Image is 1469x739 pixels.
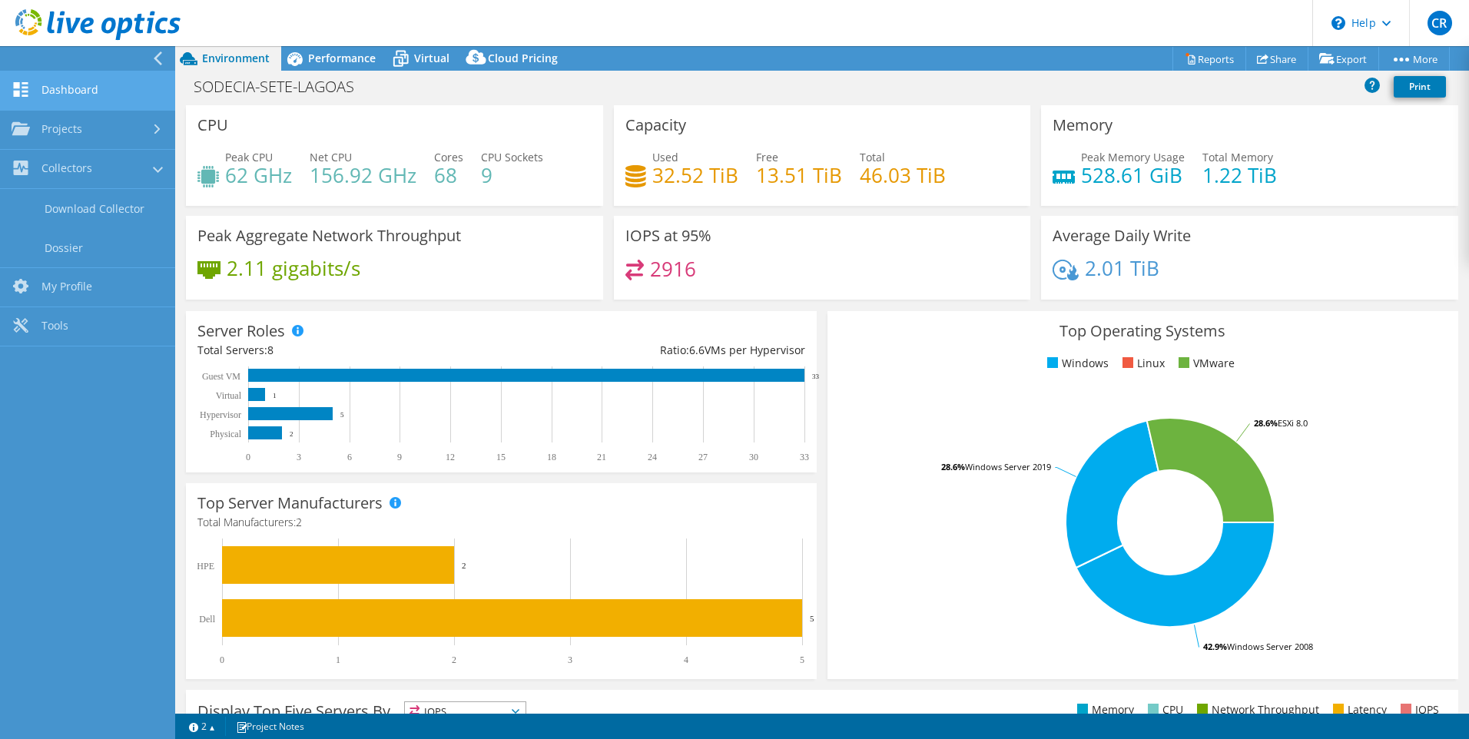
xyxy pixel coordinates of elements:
[1227,641,1313,652] tspan: Windows Server 2008
[1308,47,1379,71] a: Export
[496,452,506,462] text: 15
[267,343,274,357] span: 8
[197,495,383,512] h3: Top Server Manufacturers
[197,117,228,134] h3: CPU
[202,371,240,382] text: Guest VM
[698,452,708,462] text: 27
[414,51,449,65] span: Virtual
[452,654,456,665] text: 2
[652,150,678,164] span: Used
[756,150,778,164] span: Free
[340,411,344,419] text: 5
[965,461,1051,472] tspan: Windows Server 2019
[310,150,352,164] span: Net CPU
[625,117,686,134] h3: Capacity
[481,167,543,184] h4: 9
[462,561,466,570] text: 2
[1172,47,1246,71] a: Reports
[1203,641,1227,652] tspan: 42.9%
[197,227,461,244] h3: Peak Aggregate Network Throughput
[1073,701,1134,718] li: Memory
[488,51,558,65] span: Cloud Pricing
[1278,417,1308,429] tspan: ESXi 8.0
[246,452,250,462] text: 0
[648,452,657,462] text: 24
[1193,701,1319,718] li: Network Throughput
[1397,701,1439,718] li: IOPS
[1331,16,1345,30] svg: \n
[1202,167,1277,184] h4: 1.22 TiB
[1119,355,1165,372] li: Linux
[756,167,842,184] h4: 13.51 TiB
[310,167,416,184] h4: 156.92 GHz
[547,452,556,462] text: 18
[860,150,885,164] span: Total
[434,167,463,184] h4: 68
[216,390,242,401] text: Virtual
[1428,11,1452,35] span: CR
[199,614,215,625] text: Dell
[481,150,543,164] span: CPU Sockets
[1329,701,1387,718] li: Latency
[225,167,292,184] h4: 62 GHz
[197,323,285,340] h3: Server Roles
[446,452,455,462] text: 12
[1144,701,1183,718] li: CPU
[225,717,315,736] a: Project Notes
[297,452,301,462] text: 3
[1043,355,1109,372] li: Windows
[273,392,277,399] text: 1
[347,452,352,462] text: 6
[336,654,340,665] text: 1
[296,515,302,529] span: 2
[501,342,804,359] div: Ratio: VMs per Hypervisor
[1081,167,1185,184] h4: 528.61 GiB
[800,654,804,665] text: 5
[1175,355,1235,372] li: VMware
[1245,47,1308,71] a: Share
[1254,417,1278,429] tspan: 28.6%
[434,150,463,164] span: Cores
[568,654,572,665] text: 3
[290,430,293,438] text: 2
[197,514,805,531] h4: Total Manufacturers:
[187,78,378,95] h1: SODECIA-SETE-LAGOAS
[202,51,270,65] span: Environment
[227,260,360,277] h4: 2.11 gigabits/s
[800,452,809,462] text: 33
[597,452,606,462] text: 21
[197,561,214,572] text: HPE
[1202,150,1273,164] span: Total Memory
[650,260,696,277] h4: 2916
[197,342,501,359] div: Total Servers:
[812,373,820,380] text: 33
[810,614,814,623] text: 5
[405,702,526,721] span: IOPS
[684,654,688,665] text: 4
[1053,227,1191,244] h3: Average Daily Write
[220,654,224,665] text: 0
[178,717,226,736] a: 2
[210,429,241,439] text: Physical
[1085,260,1159,277] h4: 2.01 TiB
[839,323,1447,340] h3: Top Operating Systems
[1053,117,1113,134] h3: Memory
[1378,47,1450,71] a: More
[308,51,376,65] span: Performance
[652,167,738,184] h4: 32.52 TiB
[749,452,758,462] text: 30
[225,150,273,164] span: Peak CPU
[397,452,402,462] text: 9
[200,409,241,420] text: Hypervisor
[860,167,946,184] h4: 46.03 TiB
[1081,150,1185,164] span: Peak Memory Usage
[625,227,711,244] h3: IOPS at 95%
[1394,76,1446,98] a: Print
[941,461,965,472] tspan: 28.6%
[689,343,705,357] span: 6.6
